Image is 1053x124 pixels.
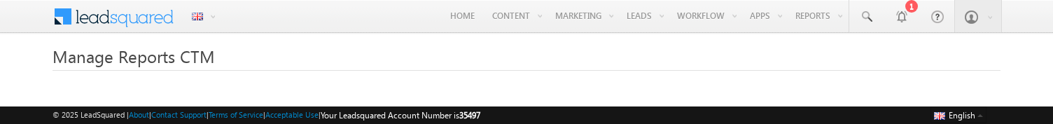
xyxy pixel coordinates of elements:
span: © 2025 LeadSquared | | | | | [53,109,480,122]
button: English [930,106,986,123]
span: English [949,110,975,120]
a: Terms of Service [209,110,263,119]
span: Manage Reports CTM [53,45,215,67]
span: 35497 [459,110,480,120]
a: About [129,110,149,119]
a: Contact Support [151,110,207,119]
a: Acceptable Use [265,110,319,119]
span: Your Leadsquared Account Number is [321,110,480,120]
